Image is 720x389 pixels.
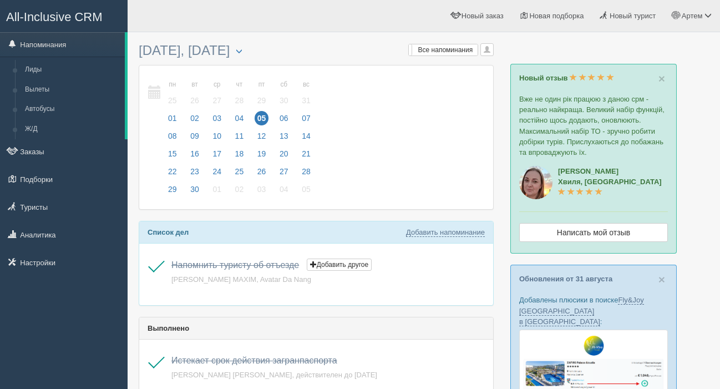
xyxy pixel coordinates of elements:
[187,93,202,108] span: 26
[206,148,227,165] a: 17
[20,80,125,100] a: Вылеты
[229,130,250,148] a: 11
[232,164,247,179] span: 25
[187,80,202,89] small: вт
[139,43,494,59] h3: [DATE], [DATE]
[165,93,180,108] span: 25
[20,60,125,80] a: Лиды
[307,259,372,271] button: Добавить другое
[162,148,183,165] a: 15
[1,1,127,31] a: All-Inclusive CRM
[519,223,668,242] a: Написать мой отзыв
[251,148,272,165] a: 19
[273,183,295,201] a: 04
[255,164,269,179] span: 26
[251,112,272,130] a: 05
[296,183,314,201] a: 05
[232,111,247,125] span: 04
[658,72,665,85] span: ×
[273,130,295,148] a: 13
[184,112,205,130] a: 02
[187,111,202,125] span: 02
[251,130,272,148] a: 12
[210,164,224,179] span: 24
[406,228,485,237] a: Добавить напоминание
[171,275,311,284] a: [PERSON_NAME] MAXIM, Avatar Da Nang
[277,164,291,179] span: 27
[20,99,125,119] a: Автобусы
[255,146,269,161] span: 19
[165,146,180,161] span: 15
[184,130,205,148] a: 09
[273,112,295,130] a: 06
[255,111,269,125] span: 05
[162,183,183,201] a: 29
[165,111,180,125] span: 01
[296,112,314,130] a: 07
[229,112,250,130] a: 04
[206,112,227,130] a: 03
[20,119,125,139] a: Ж/Д
[277,129,291,143] span: 13
[251,183,272,201] a: 03
[277,93,291,108] span: 30
[229,183,250,201] a: 02
[519,275,612,283] a: Обновления от 31 августа
[273,165,295,183] a: 27
[255,129,269,143] span: 12
[229,74,250,112] a: чт 28
[229,165,250,183] a: 25
[529,12,584,20] span: Новая подборка
[418,46,473,54] span: Все напоминания
[519,295,668,326] p: Добавлены плюсики в поиске :
[519,94,668,158] p: Вже не один рік працюю з даною срм - реально найкраща. Великий набір функцій, постійно щось додаю...
[210,111,224,125] span: 03
[658,274,665,285] button: Close
[296,148,314,165] a: 21
[210,93,224,108] span: 27
[296,74,314,112] a: вс 31
[165,164,180,179] span: 22
[187,182,202,196] span: 30
[210,182,224,196] span: 01
[232,182,247,196] span: 02
[229,148,250,165] a: 18
[296,165,314,183] a: 28
[165,182,180,196] span: 29
[251,74,272,112] a: пт 29
[255,93,269,108] span: 29
[162,74,183,112] a: пн 25
[162,165,183,183] a: 22
[184,74,205,112] a: вт 26
[148,324,189,332] b: Выполнено
[296,130,314,148] a: 14
[165,80,180,89] small: пн
[171,260,299,270] a: Напомнить туристу об отъезде
[658,273,665,286] span: ×
[162,130,183,148] a: 08
[658,73,665,84] button: Close
[171,371,377,379] a: [PERSON_NAME] [PERSON_NAME], действителен до [DATE]
[184,165,205,183] a: 23
[171,356,337,365] span: Истекает срок действия загранпаспорта
[299,164,313,179] span: 28
[299,93,313,108] span: 31
[558,167,662,196] a: [PERSON_NAME]Хвиля, [GEOGRAPHIC_DATA]
[232,80,247,89] small: чт
[255,80,269,89] small: пт
[251,165,272,183] a: 26
[184,148,205,165] a: 16
[206,130,227,148] a: 10
[206,165,227,183] a: 24
[165,129,180,143] span: 08
[232,146,247,161] span: 18
[273,74,295,112] a: сб 30
[206,74,227,112] a: ср 27
[610,12,656,20] span: Новый турист
[519,74,614,82] a: Новый отзыв
[277,146,291,161] span: 20
[682,12,703,20] span: Артем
